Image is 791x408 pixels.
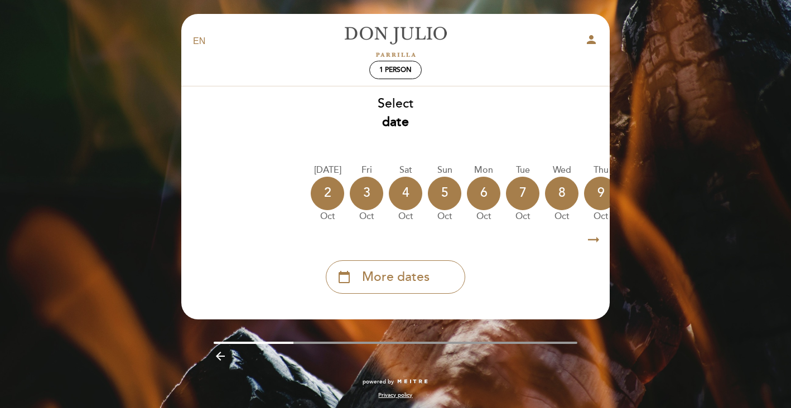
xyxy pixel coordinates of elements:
div: 9 [584,177,618,210]
div: Tue [506,164,539,177]
div: Oct [428,210,461,223]
div: 8 [545,177,578,210]
span: More dates [362,268,430,286]
a: powered by [363,378,428,386]
div: Oct [467,210,500,223]
div: Oct [350,210,383,223]
div: 5 [428,177,461,210]
div: 6 [467,177,500,210]
div: Oct [506,210,539,223]
div: Sat [389,164,422,177]
div: Select [181,95,610,132]
img: MEITRE [397,379,428,385]
div: Oct [389,210,422,223]
div: Oct [311,210,344,223]
div: Thu [584,164,618,177]
div: Wed [545,164,578,177]
div: Sun [428,164,461,177]
b: date [382,114,409,130]
a: Privacy policy [378,391,412,399]
div: 3 [350,177,383,210]
i: arrow_right_alt [585,228,602,252]
div: Mon [467,164,500,177]
div: Fri [350,164,383,177]
div: [DATE] [311,164,344,177]
i: person [585,33,598,46]
i: arrow_backward [214,349,227,363]
div: Oct [545,210,578,223]
div: 2 [311,177,344,210]
a: [PERSON_NAME] [326,26,465,57]
div: 7 [506,177,539,210]
span: 1 person [379,66,412,74]
span: powered by [363,378,394,386]
button: person [585,33,598,50]
div: 4 [389,177,422,210]
div: Oct [584,210,618,223]
i: calendar_today [337,268,351,286]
